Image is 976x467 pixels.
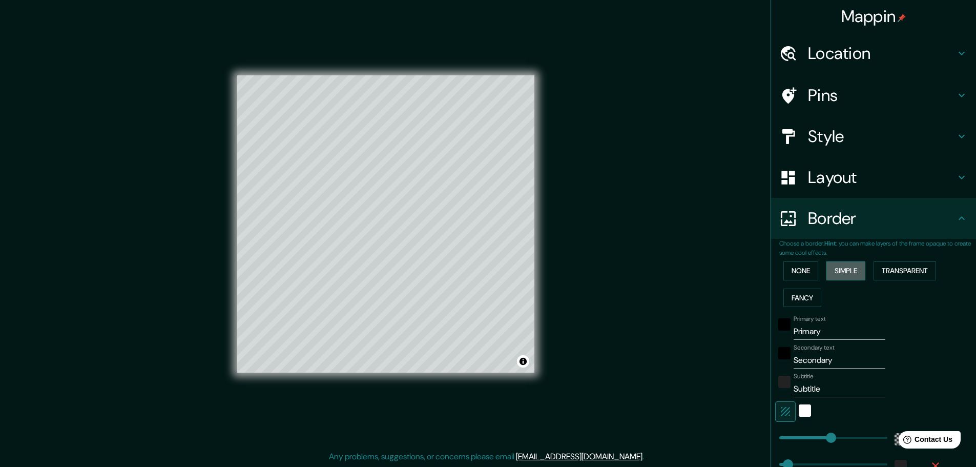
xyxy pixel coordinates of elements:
button: Simple [826,261,865,280]
div: Style [771,116,976,157]
div: Pins [771,75,976,116]
label: Secondary text [794,343,835,352]
div: . [646,451,648,463]
a: [EMAIL_ADDRESS][DOMAIN_NAME] [516,451,642,462]
button: black [778,318,791,331]
h4: Pins [808,85,956,106]
h4: Mappin [841,6,906,27]
h4: Border [808,208,956,229]
p: Choose a border. : you can make layers of the frame opaque to create some cool effects. [779,239,976,257]
button: None [783,261,818,280]
button: Transparent [874,261,936,280]
button: Toggle attribution [517,355,529,368]
img: pin-icon.png [898,14,906,22]
h4: Style [808,126,956,147]
div: . [644,451,646,463]
div: Location [771,33,976,74]
iframe: Help widget launcher [885,427,965,456]
div: Border [771,198,976,239]
button: color-222222 [778,376,791,388]
button: white [799,404,811,417]
p: Any problems, suggestions, or concerns please email . [329,451,644,463]
label: Primary text [794,315,825,323]
button: Fancy [783,289,821,308]
h4: Layout [808,167,956,188]
button: black [778,347,791,359]
label: Subtitle [794,372,814,381]
b: Hint [824,239,836,248]
h4: Location [808,43,956,64]
div: Layout [771,157,976,198]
